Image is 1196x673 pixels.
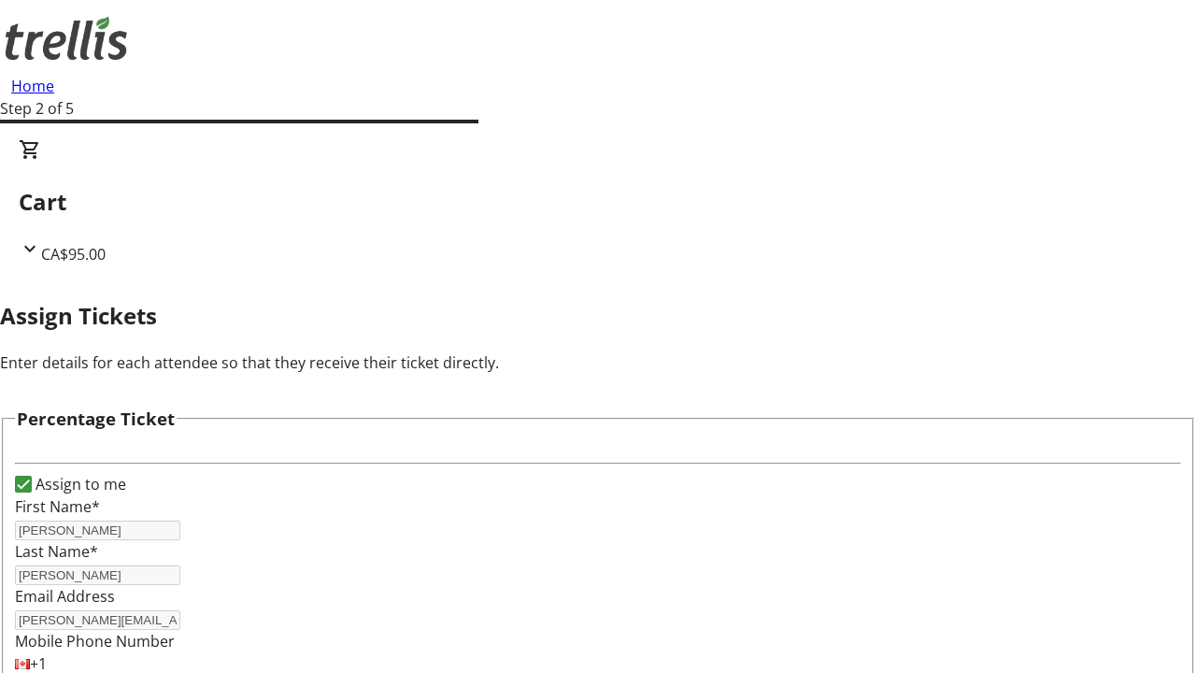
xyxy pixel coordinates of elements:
[15,631,175,652] label: Mobile Phone Number
[19,138,1177,265] div: CartCA$95.00
[15,541,98,562] label: Last Name*
[15,586,115,607] label: Email Address
[17,406,175,432] h3: Percentage Ticket
[32,473,126,495] label: Assign to me
[19,185,1177,219] h2: Cart
[15,496,100,517] label: First Name*
[41,244,106,265] span: CA$95.00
